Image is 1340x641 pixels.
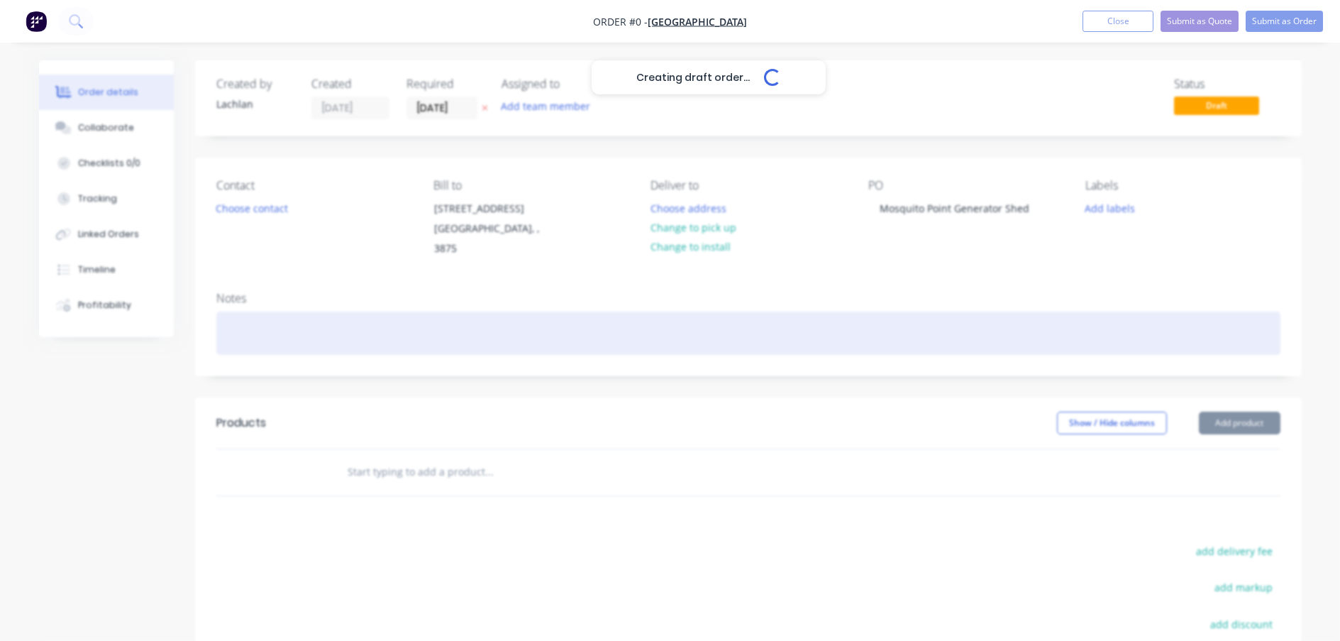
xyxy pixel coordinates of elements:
[1246,11,1323,32] button: Submit as Order
[1161,11,1239,32] button: Submit as Quote
[1082,11,1153,32] button: Close
[26,11,47,32] img: Factory
[593,15,648,28] span: Order #0 -
[592,60,826,94] div: Creating draft order...
[648,15,747,28] a: [GEOGRAPHIC_DATA]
